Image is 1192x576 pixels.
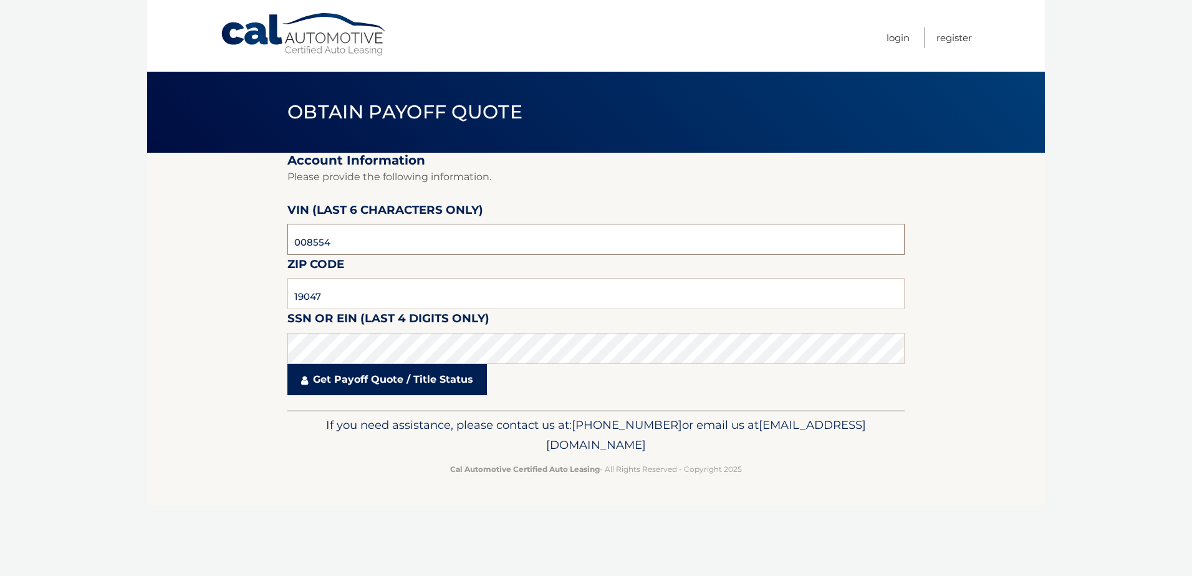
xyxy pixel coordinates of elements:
span: [PHONE_NUMBER] [572,418,682,432]
p: If you need assistance, please contact us at: or email us at [296,415,896,455]
a: Login [887,27,910,48]
a: Cal Automotive [220,12,388,57]
span: Obtain Payoff Quote [287,100,522,123]
label: SSN or EIN (last 4 digits only) [287,309,489,332]
a: Register [936,27,972,48]
label: VIN (last 6 characters only) [287,201,483,224]
strong: Cal Automotive Certified Auto Leasing [450,464,600,474]
label: Zip Code [287,255,344,278]
p: Please provide the following information. [287,168,905,186]
p: - All Rights Reserved - Copyright 2025 [296,463,896,476]
h2: Account Information [287,153,905,168]
a: Get Payoff Quote / Title Status [287,364,487,395]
